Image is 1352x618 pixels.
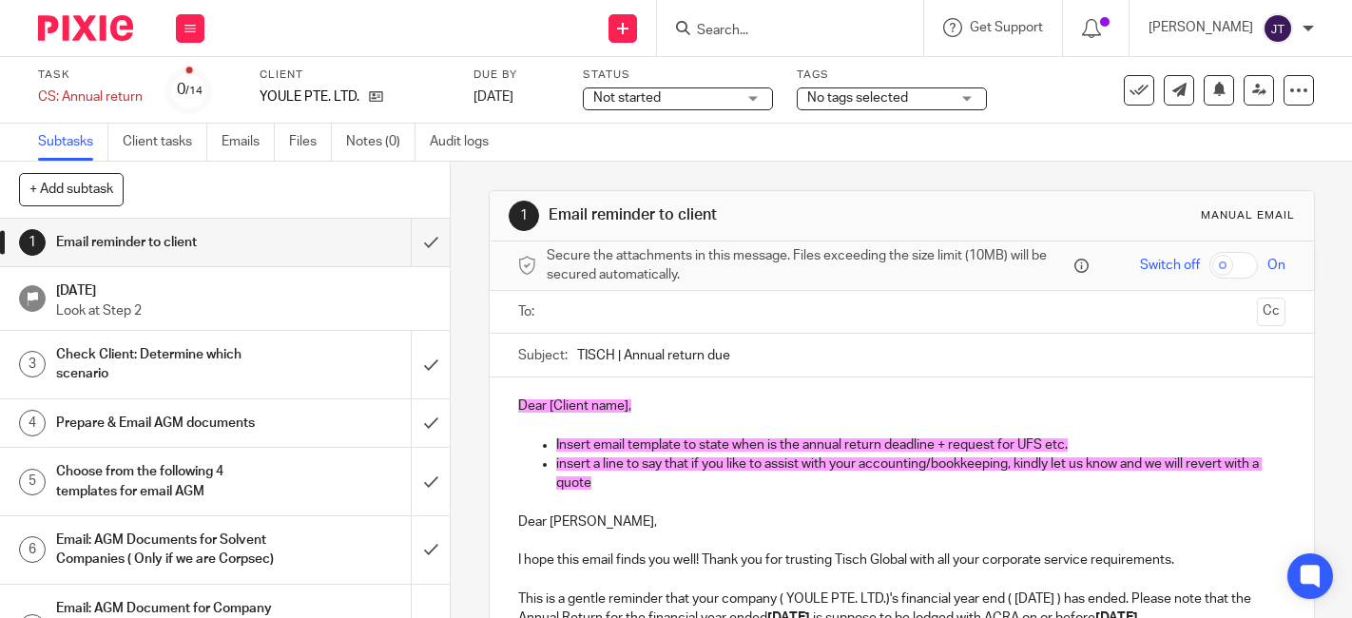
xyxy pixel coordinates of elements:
[185,86,203,96] small: /14
[260,68,450,83] label: Client
[289,124,332,161] a: Files
[549,205,942,225] h1: Email reminder to client
[473,90,513,104] span: [DATE]
[509,201,539,231] div: 1
[56,301,431,320] p: Look at Step 2
[518,399,631,413] span: Dear [Client name],
[1257,298,1285,326] button: Cc
[970,21,1043,34] span: Get Support
[260,87,359,106] p: YOULE PTE. LTD.
[56,409,280,437] h1: Prepare & Email AGM documents
[807,91,908,105] span: No tags selected
[1201,208,1295,223] div: Manual email
[695,23,866,40] input: Search
[19,229,46,256] div: 1
[1267,256,1285,275] span: On
[518,550,1285,570] p: I hope this email finds you well! Thank you for trusting Tisch Global with all your corporate ser...
[19,173,124,205] button: + Add subtask
[547,246,1070,285] span: Secure the attachments in this message. Files exceeding the size limit (10MB) will be secured aut...
[222,124,275,161] a: Emails
[19,410,46,436] div: 4
[56,457,280,506] h1: Choose from the following 4 templates for email AGM
[19,469,46,495] div: 5
[1149,18,1253,37] p: [PERSON_NAME]
[38,15,133,41] img: Pixie
[518,512,1285,531] p: Dear [PERSON_NAME],
[518,346,568,365] label: Subject:
[123,124,207,161] a: Client tasks
[56,526,280,574] h1: Email: AGM Documents for Solvent Companies ( Only if we are Corpsec)
[518,302,539,321] label: To:
[38,68,143,83] label: Task
[430,124,503,161] a: Audit logs
[583,68,773,83] label: Status
[1140,256,1200,275] span: Switch off
[473,68,559,83] label: Due by
[797,68,987,83] label: Tags
[19,536,46,563] div: 6
[593,91,661,105] span: Not started
[56,340,280,389] h1: Check Client: Determine which scenario
[38,87,143,106] div: CS: Annual return
[56,228,280,257] h1: Email reminder to client
[556,457,1262,490] span: insert a line to say that if you like to assist with your accounting/bookkeeping, kindly let us k...
[556,438,1068,452] span: Insert email template to state when is the annual return deadline + request for UFS etc.
[1263,13,1293,44] img: svg%3E
[38,124,108,161] a: Subtasks
[19,351,46,377] div: 3
[177,79,203,101] div: 0
[56,277,431,300] h1: [DATE]
[346,124,415,161] a: Notes (0)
